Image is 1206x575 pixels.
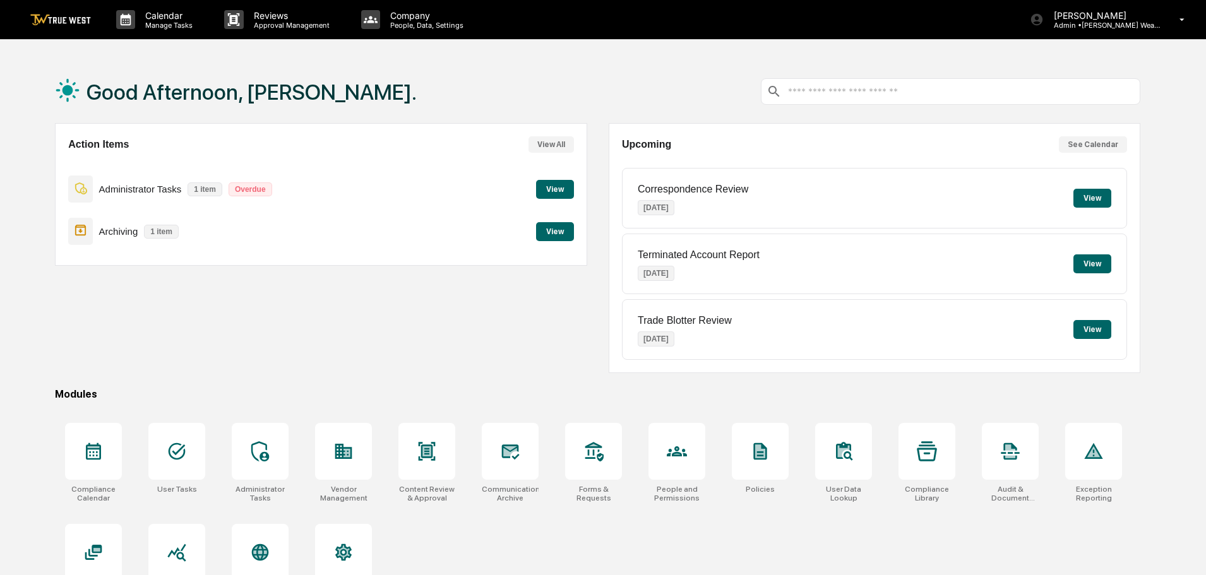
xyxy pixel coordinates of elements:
[815,485,872,502] div: User Data Lookup
[638,200,674,215] p: [DATE]
[380,10,470,21] p: Company
[638,315,732,326] p: Trade Blotter Review
[482,485,539,502] div: Communications Archive
[1044,10,1161,21] p: [PERSON_NAME]
[565,485,622,502] div: Forms & Requests
[1073,320,1111,339] button: View
[65,485,122,502] div: Compliance Calendar
[638,249,760,261] p: Terminated Account Report
[622,139,671,150] h2: Upcoming
[68,139,129,150] h2: Action Items
[144,225,179,239] p: 1 item
[398,485,455,502] div: Content Review & Approval
[229,182,272,196] p: Overdue
[638,266,674,281] p: [DATE]
[1059,136,1127,153] button: See Calendar
[746,485,775,494] div: Policies
[99,184,182,194] p: Administrator Tasks
[232,485,289,502] div: Administrator Tasks
[536,222,574,241] button: View
[528,136,574,153] button: View All
[638,331,674,347] p: [DATE]
[30,14,91,26] img: logo
[1044,21,1161,30] p: Admin • [PERSON_NAME] Wealth Management
[55,388,1140,400] div: Modules
[638,184,748,195] p: Correspondence Review
[1065,485,1122,502] div: Exception Reporting
[99,226,138,237] p: Archiving
[244,21,336,30] p: Approval Management
[188,182,222,196] p: 1 item
[157,485,197,494] div: User Tasks
[135,21,199,30] p: Manage Tasks
[244,10,336,21] p: Reviews
[135,10,199,21] p: Calendar
[380,21,470,30] p: People, Data, Settings
[648,485,705,502] div: People and Permissions
[536,180,574,199] button: View
[315,485,372,502] div: Vendor Management
[536,225,574,237] a: View
[87,80,417,105] h1: Good Afternoon, [PERSON_NAME].
[536,182,574,194] a: View
[982,485,1039,502] div: Audit & Document Logs
[1073,254,1111,273] button: View
[1073,189,1111,208] button: View
[899,485,955,502] div: Compliance Library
